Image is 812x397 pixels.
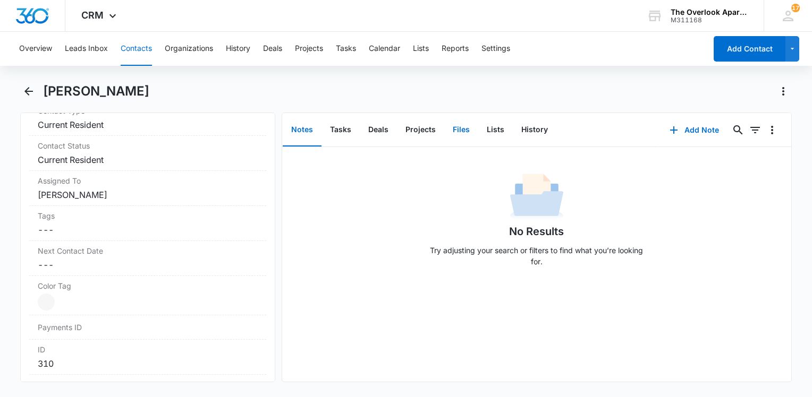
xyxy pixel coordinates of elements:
[513,114,556,146] button: History
[38,280,258,291] label: Color Tag
[20,83,37,100] button: Back
[29,340,266,375] div: ID310
[43,83,149,99] h1: [PERSON_NAME]
[29,315,266,340] div: Payments ID
[38,188,258,201] dd: [PERSON_NAME]
[336,32,356,66] button: Tasks
[764,122,781,139] button: Overflow Menu
[38,258,258,271] dd: ---
[775,83,792,100] button: Actions
[38,175,258,186] label: Assigned To
[510,170,563,223] img: No Data
[38,118,258,131] dd: Current Resident
[226,32,250,66] button: History
[38,140,258,151] label: Contact Status
[659,117,730,143] button: Add Note
[295,32,323,66] button: Projects
[478,114,513,146] button: Lists
[481,32,510,66] button: Settings
[444,114,478,146] button: Files
[322,114,360,146] button: Tasks
[671,16,748,24] div: account id
[38,357,258,370] dd: 310
[38,210,258,221] label: Tags
[65,32,108,66] button: Leads Inbox
[283,114,322,146] button: Notes
[29,101,266,136] div: Contact TypeCurrent Resident
[38,379,258,390] dt: Created
[81,10,104,21] span: CRM
[29,171,266,206] div: Assigned To[PERSON_NAME]
[29,206,266,241] div: Tags---
[413,32,429,66] button: Lists
[38,245,258,256] label: Next Contact Date
[369,32,400,66] button: Calendar
[29,241,266,276] div: Next Contact Date---
[19,32,52,66] button: Overview
[397,114,444,146] button: Projects
[509,223,564,239] h1: No Results
[121,32,152,66] button: Contacts
[442,32,469,66] button: Reports
[263,32,282,66] button: Deals
[29,136,266,171] div: Contact StatusCurrent Resident
[38,344,258,355] dt: ID
[714,36,785,62] button: Add Contact
[360,114,397,146] button: Deals
[425,245,648,267] p: Try adjusting your search or filters to find what you’re looking for.
[791,4,800,12] span: 17
[38,223,258,236] dd: ---
[730,122,747,139] button: Search...
[29,276,266,315] div: Color Tag
[38,153,258,166] dd: Current Resident
[747,122,764,139] button: Filters
[38,322,92,333] dt: Payments ID
[165,32,213,66] button: Organizations
[671,8,748,16] div: account name
[791,4,800,12] div: notifications count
